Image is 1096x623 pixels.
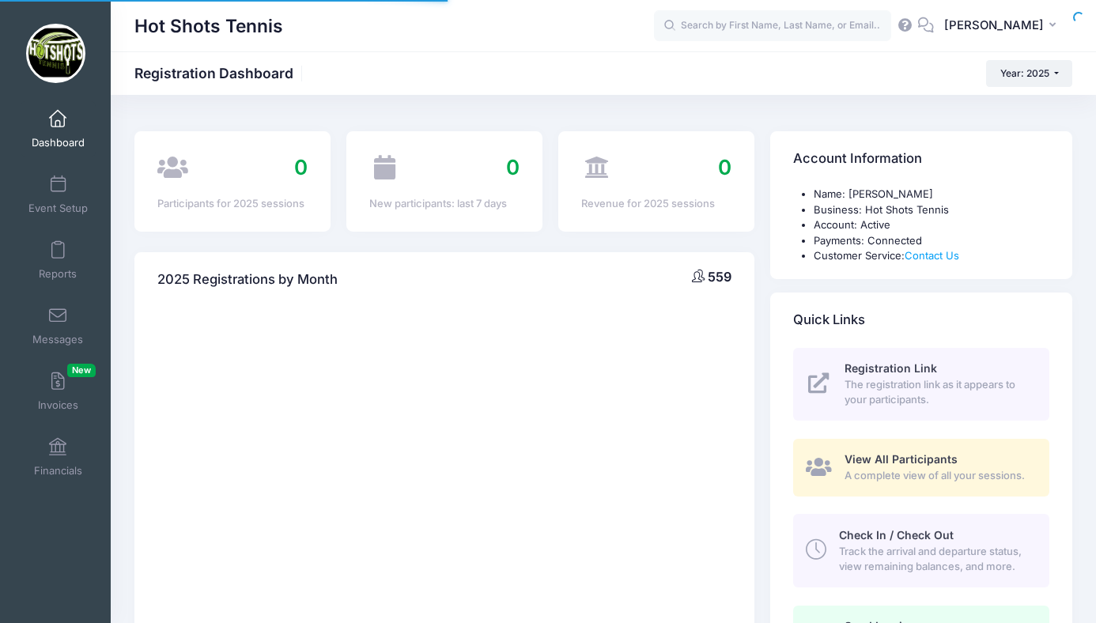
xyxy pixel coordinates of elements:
a: Contact Us [905,249,959,262]
span: Year: 2025 [1000,67,1049,79]
a: Financials [21,429,96,485]
h1: Registration Dashboard [134,65,307,81]
div: New participants: last 7 days [369,196,520,212]
h1: Hot Shots Tennis [134,8,283,44]
a: Messages [21,298,96,353]
span: Check In / Check Out [839,528,954,542]
a: View All Participants A complete view of all your sessions. [793,439,1049,497]
span: The registration link as it appears to your participants. [845,377,1031,408]
input: Search by First Name, Last Name, or Email... [654,10,891,42]
li: Payments: Connected [814,233,1049,249]
span: New [67,364,96,377]
span: A complete view of all your sessions. [845,468,1031,484]
span: View All Participants [845,452,958,466]
div: Participants for 2025 sessions [157,196,308,212]
span: 559 [708,269,731,285]
a: Reports [21,232,96,288]
div: Revenue for 2025 sessions [581,196,731,212]
h4: Quick Links [793,297,865,342]
span: Reports [39,267,77,281]
button: [PERSON_NAME] [934,8,1072,44]
span: 0 [718,155,731,179]
a: InvoicesNew [21,364,96,419]
span: Registration Link [845,361,937,375]
a: Registration Link The registration link as it appears to your participants. [793,348,1049,421]
span: Dashboard [32,136,85,149]
span: 0 [294,155,308,179]
a: Dashboard [21,101,96,157]
li: Name: [PERSON_NAME] [814,187,1049,202]
button: Year: 2025 [986,60,1072,87]
span: Track the arrival and departure status, view remaining balances, and more. [839,544,1031,575]
span: Invoices [38,398,78,412]
span: 0 [506,155,520,179]
li: Customer Service: [814,248,1049,264]
a: Check In / Check Out Track the arrival and departure status, view remaining balances, and more. [793,514,1049,587]
h4: 2025 Registrations by Month [157,258,338,303]
span: Financials [34,464,82,478]
h4: Account Information [793,137,922,182]
span: [PERSON_NAME] [944,17,1044,34]
a: Event Setup [21,167,96,222]
span: Event Setup [28,202,88,215]
li: Business: Hot Shots Tennis [814,202,1049,218]
img: Hot Shots Tennis [26,24,85,83]
li: Account: Active [814,217,1049,233]
span: Messages [32,333,83,346]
